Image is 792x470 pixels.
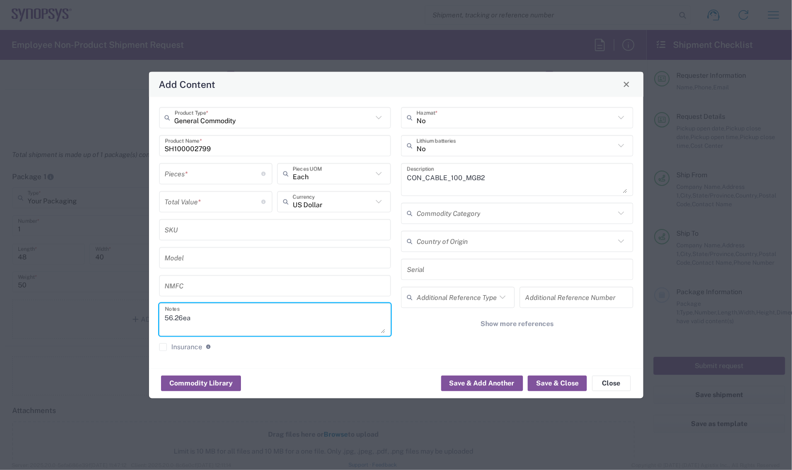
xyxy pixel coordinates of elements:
span: Show more references [480,319,553,328]
button: Close [592,376,631,391]
label: Insurance [159,343,203,351]
button: Save & Add Another [441,376,523,391]
button: Close [620,77,633,91]
button: Save & Close [528,376,587,391]
h4: Add Content [159,77,215,91]
button: Commodity Library [161,376,241,391]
